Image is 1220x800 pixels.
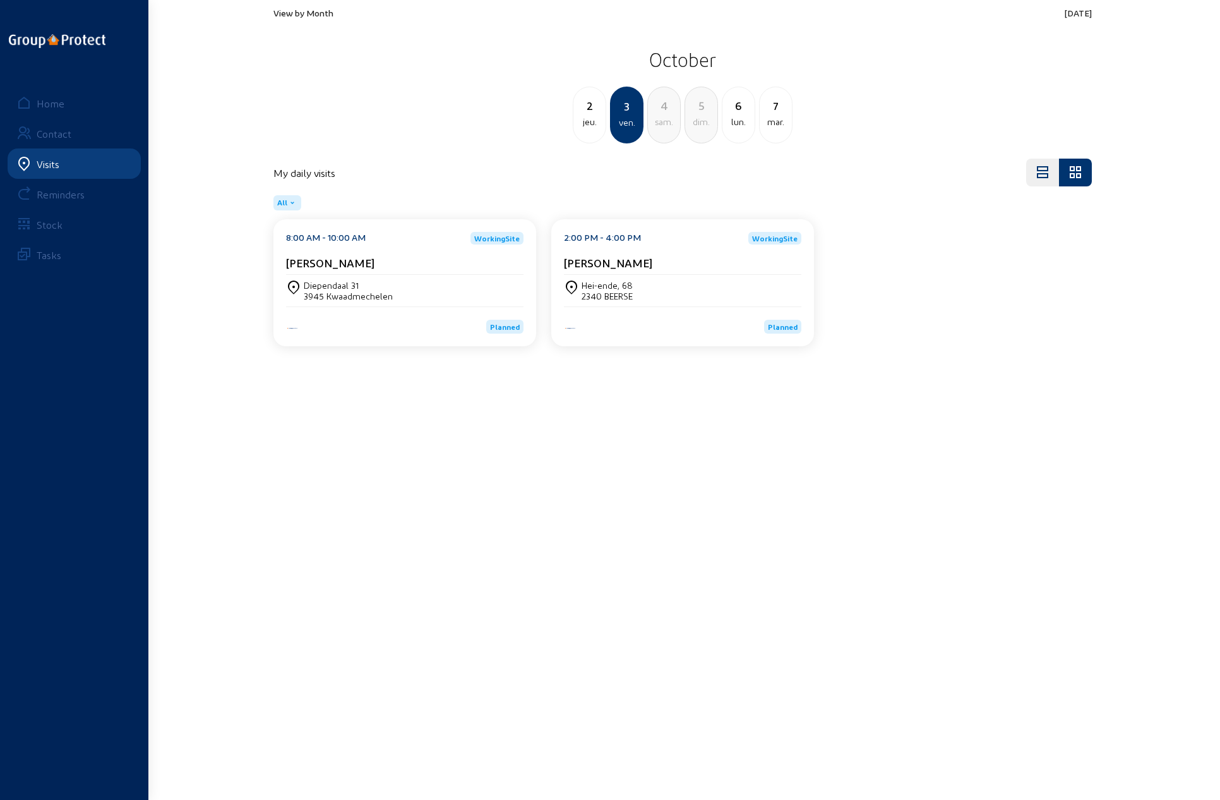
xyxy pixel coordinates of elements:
div: 2 [573,97,606,114]
div: Tasks [37,249,61,261]
span: Planned [768,322,798,331]
div: Contact [37,128,71,140]
div: sam. [648,114,680,130]
span: Planned [490,322,520,331]
a: Home [8,88,141,118]
h4: My daily visits [273,167,335,179]
div: 2340 BEERSE [582,291,633,301]
div: 2:00 PM - 4:00 PM [564,232,641,245]
div: dim. [685,114,717,130]
div: Hei-ende, 68 [582,280,633,291]
a: Tasks [8,239,141,270]
div: 5 [685,97,717,114]
div: 6 [722,97,755,114]
cam-card-title: [PERSON_NAME] [286,256,374,269]
div: 4 [648,97,680,114]
cam-card-title: [PERSON_NAME] [564,256,652,269]
div: ven. [611,115,642,130]
img: Energy Protect HVAC [286,327,299,330]
div: Visits [37,158,59,170]
h2: October [273,44,1092,75]
a: Stock [8,209,141,239]
img: Energy Protect HVAC [564,327,577,330]
a: Visits [8,148,141,179]
span: [DATE] [1065,8,1092,18]
a: Contact [8,118,141,148]
span: All [277,198,287,208]
span: WorkingSite [752,234,798,242]
a: Reminders [8,179,141,209]
div: 3945 Kwaadmechelen [304,291,393,301]
div: lun. [722,114,755,130]
div: jeu. [573,114,606,130]
div: mar. [760,114,792,130]
div: Home [37,97,64,109]
div: 3 [611,97,642,115]
div: Stock [37,219,63,231]
div: 8:00 AM - 10:00 AM [286,232,366,245]
div: 7 [760,97,792,114]
span: View by Month [273,8,333,18]
div: Reminders [37,188,85,200]
div: Diependaal 31 [304,280,393,291]
span: WorkingSite [474,234,520,242]
img: logo-oneline.png [9,34,105,48]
